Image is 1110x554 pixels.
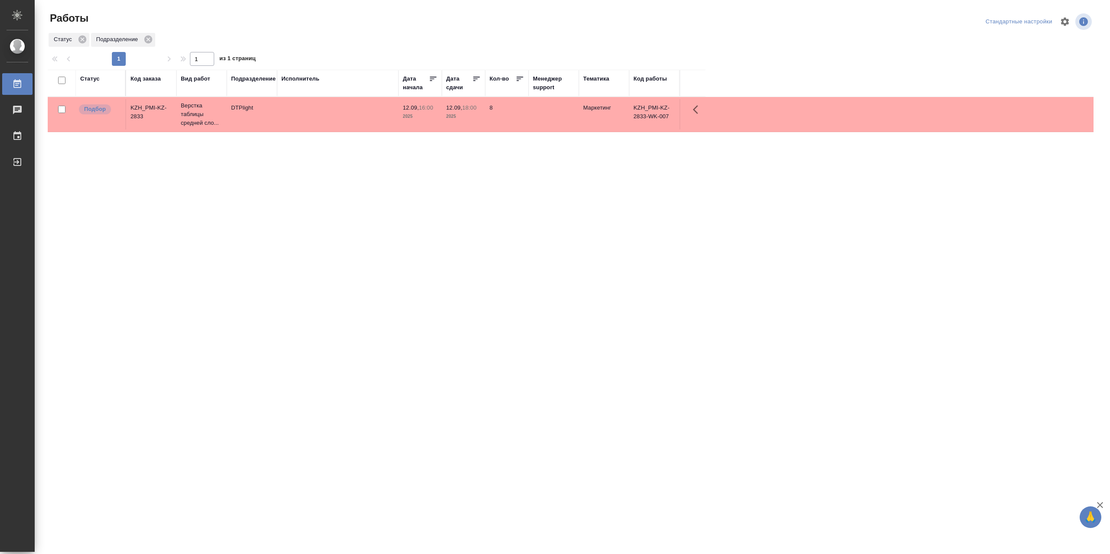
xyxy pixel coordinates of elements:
p: 2025 [446,112,481,121]
div: Тематика [583,75,609,83]
div: Дата сдачи [446,75,472,92]
div: Статус [49,33,89,47]
button: Здесь прячутся важные кнопки [688,99,708,120]
td: DTPlight [227,99,277,130]
p: 16:00 [419,104,433,111]
p: 12.09, [446,104,462,111]
p: 2025 [403,112,437,121]
div: Дата начала [403,75,429,92]
div: Статус [80,75,100,83]
td: KZH_PMI-KZ-2833-WK-007 [629,99,679,130]
div: KZH_PMI-KZ-2833 [131,104,172,121]
span: Работы [48,11,88,25]
div: Код работы [633,75,667,83]
div: Кол-во [490,75,509,83]
p: 12.09, [403,104,419,111]
span: из 1 страниц [219,53,256,66]
div: Вид работ [181,75,210,83]
button: 🙏 [1080,506,1101,528]
p: Подбор [84,105,106,113]
div: Исполнитель [281,75,320,83]
p: Статус [54,35,75,44]
span: Посмотреть информацию [1075,13,1094,30]
div: split button [983,15,1054,29]
div: Можно подбирать исполнителей [78,104,121,115]
div: Код заказа [131,75,161,83]
div: Подразделение [231,75,276,83]
div: Подразделение [91,33,155,47]
p: Подразделение [96,35,141,44]
td: 8 [485,99,529,130]
span: 🙏 [1083,508,1098,526]
p: Верстка таблицы средней сло... [181,101,222,127]
span: Настроить таблицу [1054,11,1075,32]
p: 18:00 [462,104,477,111]
p: Маркетинг [583,104,625,112]
div: Менеджер support [533,75,575,92]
